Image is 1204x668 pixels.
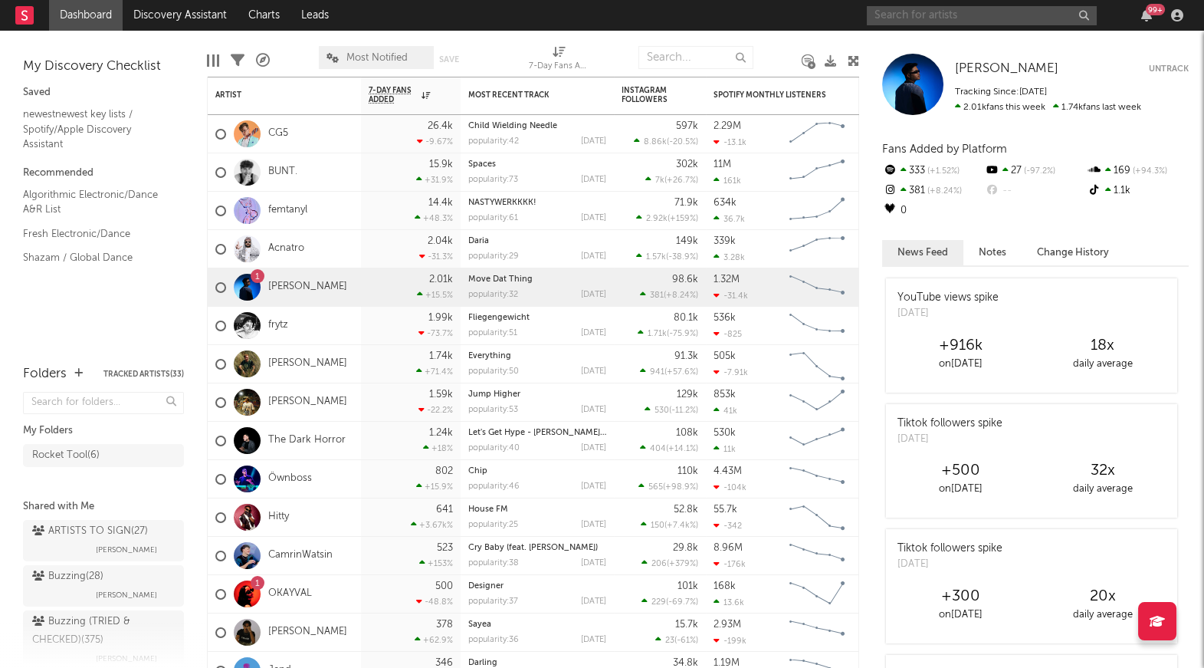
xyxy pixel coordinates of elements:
span: 7-Day Fans Added [369,86,418,104]
div: [DATE] [581,559,606,568]
div: 91.3k [674,351,698,361]
input: Search for artists [867,6,1097,25]
div: Recommended [23,164,184,183]
div: 168k [714,581,736,591]
div: -176k [714,559,746,569]
div: Tiktok followers spike [897,416,1002,432]
span: +26.7 % [667,176,696,185]
div: on [DATE] [890,480,1032,499]
span: 941 [650,368,664,377]
div: Buzzing ( 28 ) [32,568,103,586]
div: 108k [676,428,698,438]
div: 381 [882,181,984,201]
a: Sayea [468,620,491,629]
div: +153 % [419,558,453,568]
div: -48.8 % [416,597,453,607]
a: Child Wielding Needle [468,122,557,130]
div: popularity: 51 [468,329,517,337]
div: 1.59k [429,390,453,400]
span: -75.9 % [669,330,696,338]
div: Everything [468,352,606,360]
span: +98.9 % [665,483,696,492]
span: 530 [654,406,669,415]
div: House FM [468,505,606,514]
div: +15.5 % [417,290,453,300]
a: BUNT. [268,166,297,179]
div: 2.01k [429,275,453,285]
a: House FM [468,505,508,514]
a: ARTISTS TO SIGN(27)[PERSON_NAME] [23,520,184,561]
div: +48.3 % [415,213,453,223]
div: Child Wielding Needle [468,122,606,130]
div: +15.9 % [416,482,453,492]
div: 1.74k [429,351,453,361]
span: [PERSON_NAME] [96,586,157,604]
div: popularity: 25 [468,521,518,529]
div: 169 [1087,161,1189,181]
div: YouTube views spike [897,290,999,306]
div: [DATE] [581,252,606,261]
svg: Chart title [782,460,851,499]
div: Buzzing (TRIED & CHECKED) ( 375 ) [32,613,171,650]
div: ARTISTS TO SIGN ( 27 ) [32,522,148,541]
span: 1.57k [646,253,666,262]
div: [DATE] [581,329,606,337]
div: 14.4k [428,198,453,208]
div: Chip [468,467,606,475]
a: Spaces [468,160,496,169]
input: Search for folders... [23,392,184,414]
div: Move Dat Thing [468,275,606,284]
div: 52.8k [674,505,698,515]
svg: Chart title [782,537,851,575]
svg: Chart title [782,499,851,537]
span: 1.74k fans last week [955,103,1141,112]
div: +916k [890,337,1032,355]
svg: Chart title [782,192,851,230]
div: Rocket Tool ( 6 ) [32,446,100,465]
div: popularity: 37 [468,597,518,606]
a: Hitty [268,511,289,524]
div: 32 x [1032,462,1173,480]
div: popularity: 73 [468,176,518,184]
div: [DATE] [581,367,606,376]
a: CamrinWatsin [268,549,333,562]
div: 0 [882,201,984,221]
div: Saved [23,84,184,102]
div: 161k [714,176,741,186]
div: popularity: 32 [468,291,518,299]
span: 229 [651,598,666,607]
div: 98.6k [672,275,698,285]
svg: Chart title [782,268,851,307]
div: popularity: 29 [468,252,519,261]
span: Most Notified [346,53,408,63]
div: 13.6k [714,597,744,607]
div: +31.9 % [416,175,453,185]
a: Acnatro [268,242,304,255]
a: newestnewest key lists / Spotify/Apple Discovery Assistant [23,106,169,153]
span: 565 [648,483,663,492]
div: daily average [1032,480,1173,499]
div: 853k [714,390,736,400]
span: +7.4k % [667,522,696,530]
span: +57.6 % [667,368,696,377]
div: -- [984,181,1086,201]
div: Let's Get Hype - Mark With a K Remix [468,429,606,437]
div: 1.19M [714,658,740,668]
div: 1.99k [428,313,453,323]
div: +18 % [423,443,453,453]
button: News Feed [882,240,963,265]
svg: Chart title [782,614,851,652]
div: Tiktok followers spike [897,541,1002,557]
div: 71.9k [674,198,698,208]
span: -97.2 % [1022,167,1055,176]
span: -38.9 % [668,253,696,262]
div: Jump Higher [468,390,606,399]
div: [DATE] [897,557,1002,572]
div: 11M [714,160,731,169]
button: Save [439,55,459,64]
span: +379 % [669,560,696,568]
div: Shared with Me [23,498,184,516]
div: [DATE] [581,636,606,644]
a: Move Dat Thing [468,275,533,284]
div: [DATE] [581,521,606,529]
